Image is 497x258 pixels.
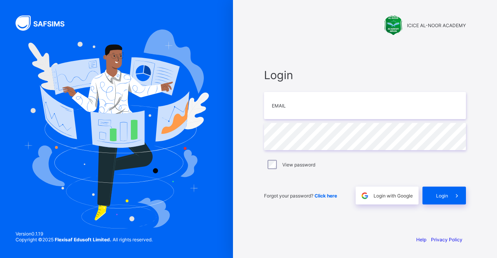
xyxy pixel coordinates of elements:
[264,193,337,199] span: Forgot your password?
[264,68,466,82] span: Login
[436,193,448,199] span: Login
[16,237,153,242] span: Copyright © 2025 All rights reserved.
[374,193,413,199] span: Login with Google
[55,237,111,242] strong: Flexisaf Edusoft Limited.
[360,191,369,200] img: google.396cfc9801f0270233282035f929180a.svg
[416,237,426,242] a: Help
[16,16,74,31] img: SAFSIMS Logo
[282,162,315,168] label: View password
[407,23,466,28] span: ICICE AL-NOOR ACADEMY
[315,193,337,199] a: Click here
[16,231,153,237] span: Version 0.1.19
[431,237,462,242] a: Privacy Policy
[24,29,209,228] img: Hero Image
